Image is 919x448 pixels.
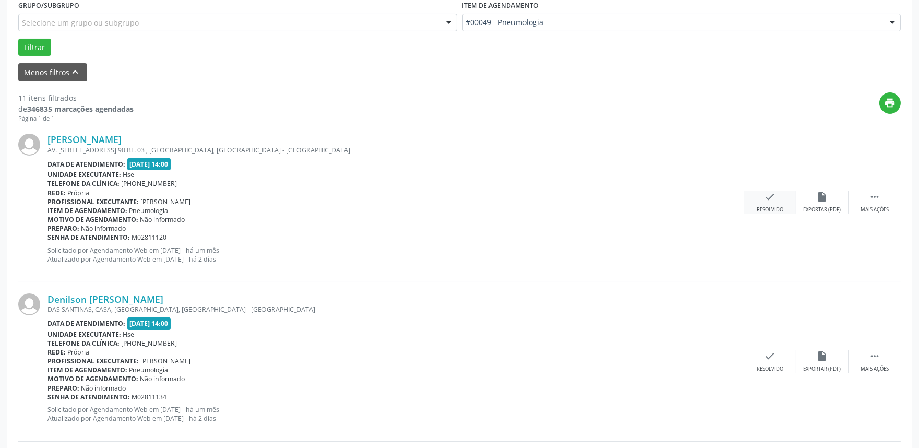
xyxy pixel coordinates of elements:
b: Telefone da clínica: [47,179,120,188]
button: Filtrar [18,39,51,56]
span: [PHONE_NUMBER] [122,339,177,348]
b: Preparo: [47,384,79,393]
i: check [765,350,776,362]
span: [DATE] 14:00 [127,317,171,329]
i: insert_drive_file [817,350,828,362]
b: Telefone da clínica: [47,339,120,348]
span: [PERSON_NAME] [141,197,191,206]
i:  [869,350,880,362]
span: M02811120 [132,233,167,242]
button: print [879,92,901,114]
span: M02811134 [132,393,167,402]
i: print [885,97,896,109]
span: [PHONE_NUMBER] [122,179,177,188]
button: Menos filtroskeyboard_arrow_up [18,63,87,81]
b: Unidade executante: [47,330,121,339]
i: insert_drive_file [817,191,828,203]
div: Mais ações [861,366,889,373]
b: Senha de atendimento: [47,233,130,242]
div: AV. [STREET_ADDRESS] 90 BL. 03 , [GEOGRAPHIC_DATA], [GEOGRAPHIC_DATA] - [GEOGRAPHIC_DATA] [47,146,744,155]
div: Exportar (PDF) [804,366,841,373]
img: img [18,293,40,315]
span: Hse [123,170,135,179]
div: 11 itens filtrados [18,92,134,103]
span: Não informado [140,215,185,224]
b: Rede: [47,348,66,357]
span: Não informado [81,224,126,233]
a: Denilson [PERSON_NAME] [47,293,163,305]
span: Pneumologia [129,206,169,215]
span: Própria [68,348,90,357]
b: Motivo de agendamento: [47,374,138,383]
div: Resolvido [757,366,783,373]
strong: 346835 marcações agendadas [27,104,134,114]
i: keyboard_arrow_up [70,66,81,78]
b: Item de agendamento: [47,206,127,215]
span: [DATE] 14:00 [127,158,171,170]
div: Resolvido [757,206,783,214]
b: Rede: [47,188,66,197]
span: Hse [123,330,135,339]
i: check [765,191,776,203]
p: Solicitado por Agendamento Web em [DATE] - há um mês Atualizado por Agendamento Web em [DATE] - h... [47,246,744,264]
b: Data de atendimento: [47,319,125,328]
img: img [18,134,40,156]
b: Profissional executante: [47,357,139,366]
p: Solicitado por Agendamento Web em [DATE] - há um mês Atualizado por Agendamento Web em [DATE] - h... [47,405,744,423]
b: Senha de atendimento: [47,393,130,402]
div: Exportar (PDF) [804,206,841,214]
span: Própria [68,188,90,197]
span: Não informado [81,384,126,393]
div: Mais ações [861,206,889,214]
span: Pneumologia [129,366,169,374]
b: Item de agendamento: [47,366,127,374]
div: de [18,103,134,114]
span: #00049 - Pneumologia [466,17,880,28]
b: Unidade executante: [47,170,121,179]
b: Data de atendimento: [47,160,125,169]
div: Página 1 de 1 [18,114,134,123]
i:  [869,191,880,203]
a: [PERSON_NAME] [47,134,122,145]
b: Profissional executante: [47,197,139,206]
span: [PERSON_NAME] [141,357,191,366]
span: Não informado [140,374,185,383]
b: Preparo: [47,224,79,233]
b: Motivo de agendamento: [47,215,138,224]
div: DAS SANTINAS, CASA, [GEOGRAPHIC_DATA], [GEOGRAPHIC_DATA] - [GEOGRAPHIC_DATA] [47,305,744,314]
span: Selecione um grupo ou subgrupo [22,17,139,28]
